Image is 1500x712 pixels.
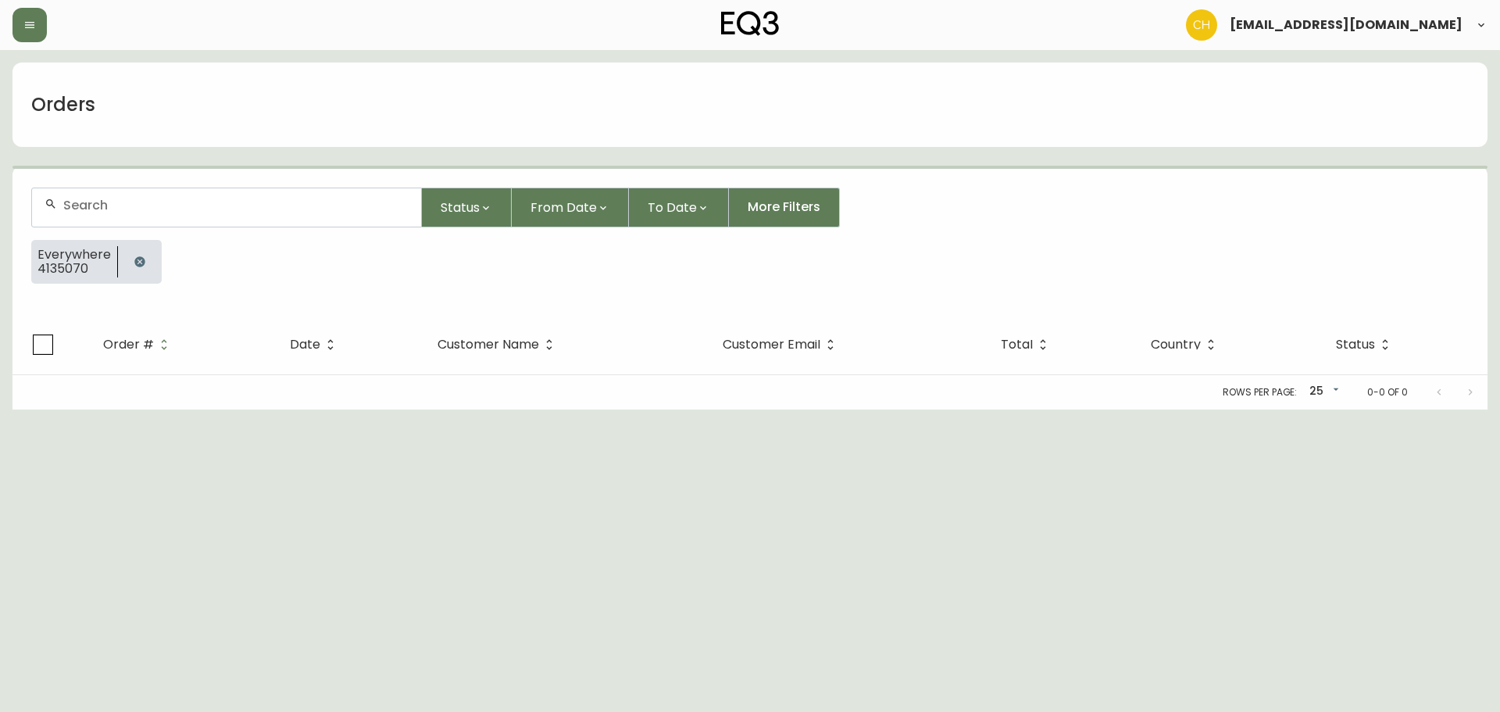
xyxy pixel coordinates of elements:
img: 6288462cea190ebb98a2c2f3c744dd7e [1186,9,1217,41]
span: Customer Email [723,338,841,352]
span: More Filters [748,199,820,216]
span: Status [1336,338,1395,352]
button: More Filters [729,188,840,227]
img: logo [721,11,779,36]
span: Total [1001,338,1053,352]
span: Order # [103,340,154,349]
div: 25 [1303,379,1342,405]
span: Order # [103,338,174,352]
span: Customer Name [437,338,559,352]
span: From Date [530,198,597,217]
span: Total [1001,340,1033,349]
button: To Date [629,188,729,227]
span: Country [1151,340,1201,349]
span: Customer Name [437,340,539,349]
span: To Date [648,198,697,217]
span: Status [441,198,480,217]
span: [EMAIL_ADDRESS][DOMAIN_NAME] [1230,19,1462,31]
span: Date [290,338,341,352]
button: From Date [512,188,629,227]
span: Status [1336,340,1375,349]
span: 4135070 [37,262,111,276]
span: Everywhere [37,248,111,262]
input: Search [63,198,409,213]
span: Date [290,340,320,349]
p: Rows per page: [1223,385,1297,399]
span: Country [1151,338,1221,352]
p: 0-0 of 0 [1367,385,1408,399]
button: Status [422,188,512,227]
h1: Orders [31,91,95,118]
span: Customer Email [723,340,820,349]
